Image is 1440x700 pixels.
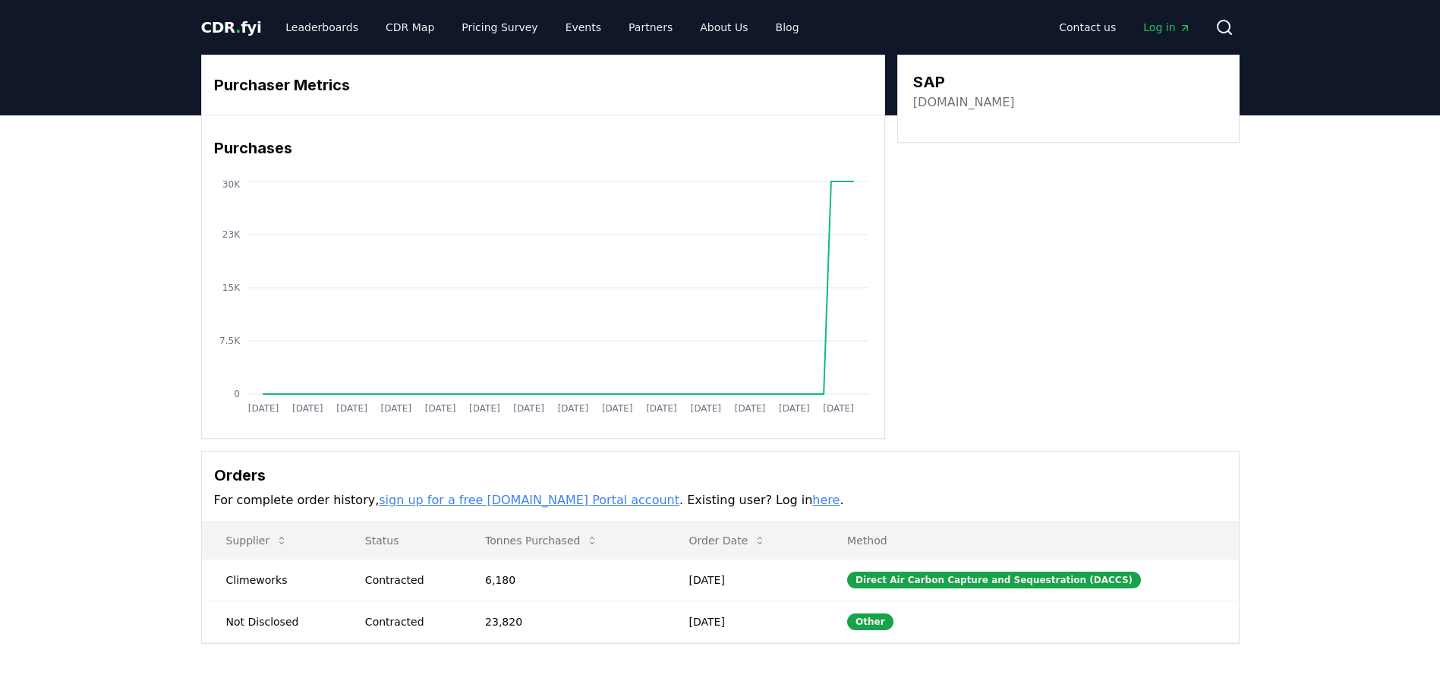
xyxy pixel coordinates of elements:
tspan: [DATE] [646,403,677,414]
tspan: [DATE] [424,403,455,414]
td: [DATE] [665,601,824,642]
h3: SAP [913,71,1015,93]
p: For complete order history, . Existing user? Log in . [214,491,1227,509]
tspan: [DATE] [469,403,500,414]
tspan: [DATE] [779,403,810,414]
td: 6,180 [461,559,664,601]
span: . [235,18,241,36]
div: Direct Air Carbon Capture and Sequestration (DACCS) [847,572,1141,588]
a: Pricing Survey [449,14,550,41]
p: Status [353,533,449,548]
a: CDR.fyi [201,17,262,38]
tspan: 15K [222,282,240,293]
tspan: [DATE] [380,403,411,414]
tspan: [DATE] [734,403,765,414]
a: Log in [1131,14,1202,41]
a: here [812,493,840,507]
button: Supplier [214,525,301,556]
tspan: 7.5K [219,336,241,346]
tspan: [DATE] [513,403,544,414]
tspan: [DATE] [690,403,721,414]
td: Climeworks [202,559,341,601]
td: [DATE] [665,559,824,601]
span: Log in [1143,20,1190,35]
td: 23,820 [461,601,664,642]
a: Contact us [1047,14,1128,41]
tspan: 30K [222,179,240,190]
div: Contracted [365,572,449,588]
a: CDR Map [373,14,446,41]
button: Tonnes Purchased [473,525,610,556]
tspan: [DATE] [557,403,588,414]
nav: Main [273,14,811,41]
a: Leaderboards [273,14,370,41]
tspan: 0 [234,389,240,399]
button: Order Date [677,525,779,556]
span: CDR fyi [201,18,262,36]
tspan: 23K [222,229,240,240]
nav: Main [1047,14,1202,41]
a: [DOMAIN_NAME] [913,93,1015,112]
a: sign up for a free [DOMAIN_NAME] Portal account [379,493,679,507]
tspan: [DATE] [247,403,279,414]
a: Partners [616,14,685,41]
td: Not Disclosed [202,601,341,642]
h3: Orders [214,464,1227,487]
div: Other [847,613,893,630]
a: Blog [764,14,811,41]
div: Contracted [365,614,449,629]
tspan: [DATE] [336,403,367,414]
tspan: [DATE] [823,403,854,414]
tspan: [DATE] [291,403,323,414]
h3: Purchases [214,137,872,159]
p: Method [835,533,1226,548]
a: About Us [688,14,760,41]
a: Events [553,14,613,41]
h3: Purchaser Metrics [214,74,872,96]
tspan: [DATE] [601,403,632,414]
